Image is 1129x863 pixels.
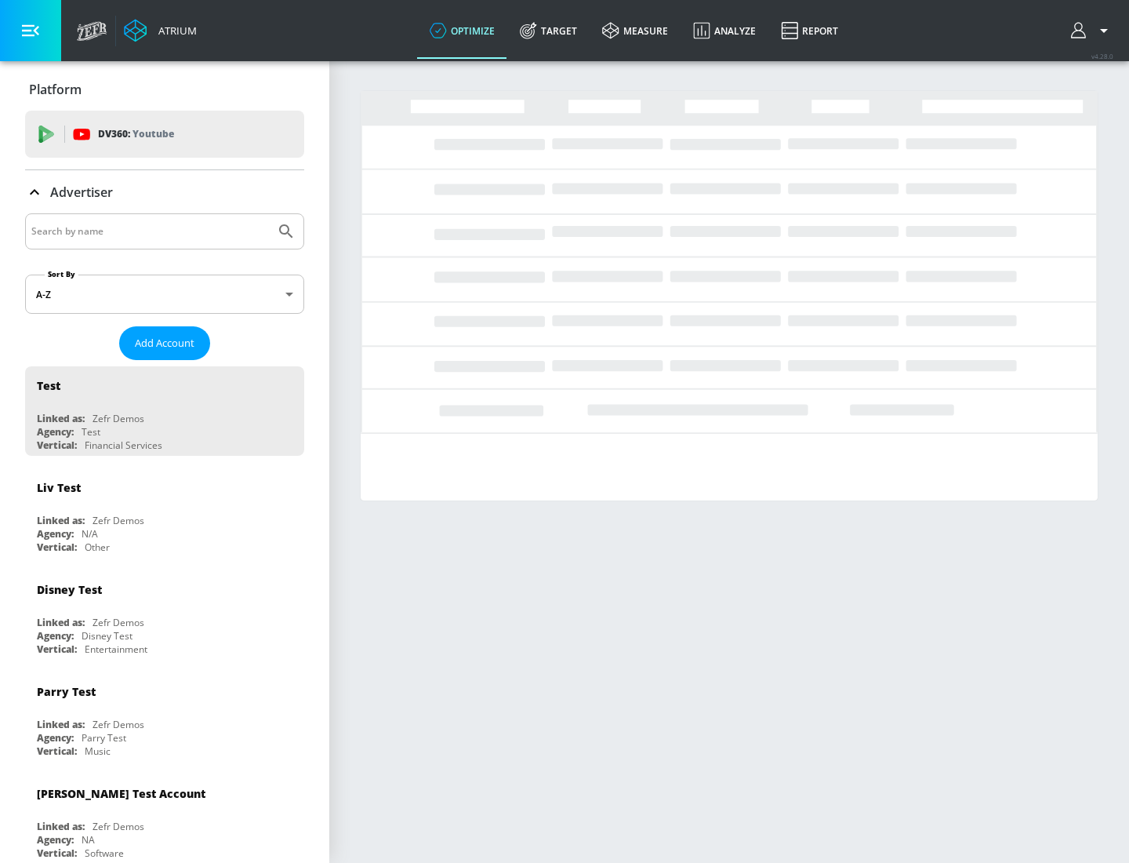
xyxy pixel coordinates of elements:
[37,582,102,597] div: Disney Test
[31,221,269,242] input: Search by name
[37,629,74,643] div: Agency:
[37,643,77,656] div: Vertical:
[37,616,85,629] div: Linked as:
[37,786,205,801] div: [PERSON_NAME] Test Account
[85,541,110,554] div: Other
[590,2,681,59] a: measure
[85,439,162,452] div: Financial Services
[119,326,210,360] button: Add Account
[37,412,85,425] div: Linked as:
[25,170,304,214] div: Advertiser
[37,541,77,554] div: Vertical:
[135,334,194,352] span: Add Account
[25,672,304,762] div: Parry TestLinked as:Zefr DemosAgency:Parry TestVertical:Music
[25,570,304,660] div: Disney TestLinked as:Zefr DemosAgency:Disney TestVertical:Entertainment
[37,378,60,393] div: Test
[37,731,74,745] div: Agency:
[681,2,768,59] a: Analyze
[93,718,144,731] div: Zefr Demos
[25,366,304,456] div: TestLinked as:Zefr DemosAgency:TestVertical:Financial Services
[25,111,304,158] div: DV360: Youtube
[37,480,81,495] div: Liv Test
[25,468,304,558] div: Liv TestLinked as:Zefr DemosAgency:N/AVertical:Other
[37,684,96,699] div: Parry Test
[85,745,111,758] div: Music
[25,67,304,111] div: Platform
[85,847,124,860] div: Software
[82,731,126,745] div: Parry Test
[37,745,77,758] div: Vertical:
[417,2,507,59] a: optimize
[37,425,74,439] div: Agency:
[93,514,144,527] div: Zefr Demos
[29,81,82,98] p: Platform
[37,833,74,847] div: Agency:
[1091,52,1113,60] span: v 4.28.0
[37,514,85,527] div: Linked as:
[133,126,174,142] p: Youtube
[37,847,77,860] div: Vertical:
[25,275,304,314] div: A-Z
[507,2,590,59] a: Target
[82,833,95,847] div: NA
[93,820,144,833] div: Zefr Demos
[152,24,197,38] div: Atrium
[82,425,100,439] div: Test
[93,616,144,629] div: Zefr Demos
[98,126,174,143] p: DV360:
[37,439,77,452] div: Vertical:
[37,527,74,541] div: Agency:
[93,412,144,425] div: Zefr Demos
[768,2,851,59] a: Report
[124,19,197,42] a: Atrium
[82,629,133,643] div: Disney Test
[85,643,147,656] div: Entertainment
[82,527,98,541] div: N/A
[45,269,78,279] label: Sort By
[37,718,85,731] div: Linked as:
[37,820,85,833] div: Linked as:
[50,184,113,201] p: Advertiser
